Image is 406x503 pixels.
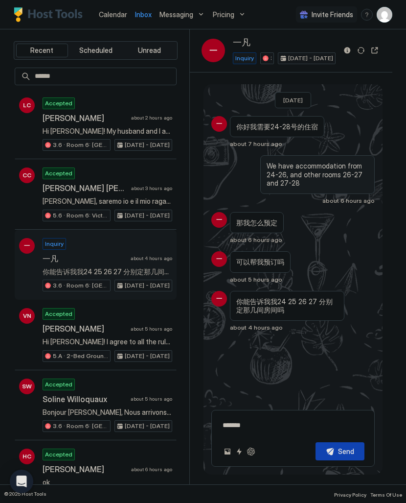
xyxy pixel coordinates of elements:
[30,46,53,55] span: Recent
[22,382,32,391] span: SW
[131,115,172,121] span: about 2 hours ago
[271,54,271,63] span: 3.6 · Room 6: [GEOGRAPHIC_DATA] | Loft room | [GEOGRAPHIC_DATA]
[123,44,175,57] button: Unread
[355,45,367,56] button: Sync reservation
[334,489,366,499] a: Privacy Policy
[24,241,30,250] span: 一
[322,197,375,204] span: about 6 hours ago
[312,10,353,19] span: Invite Friends
[45,169,72,178] span: Accepted
[14,41,178,60] div: tab-group
[31,68,176,85] input: Input Field
[316,442,364,460] button: Send
[236,297,338,314] span: 你能告诉我我24 25 26 27 分别定那几间房间吗
[230,324,283,331] span: about 4 hours ago
[138,46,161,55] span: Unread
[43,254,127,263] span: 一凡
[43,183,127,193] span: [PERSON_NAME] [PERSON_NAME]
[131,326,172,332] span: about 5 hours ago
[43,197,172,206] span: [PERSON_NAME], saremo io e il mio ragazzo, non vediamo l'ora di vedere [GEOGRAPHIC_DATA]!
[125,141,170,149] span: [DATE] - [DATE]
[43,324,127,334] span: [PERSON_NAME]
[213,10,234,19] span: Pricing
[53,141,108,149] span: 3.6 · Room 6: [GEOGRAPHIC_DATA] | Loft room | [GEOGRAPHIC_DATA]
[209,45,217,56] span: 一
[245,446,257,457] button: ChatGPT Auto Reply
[43,408,172,417] span: Bonjour [PERSON_NAME], Nous arrivons le 17 aout vers 14H a l'aeroport donc nous ne serons pas la ...
[125,211,170,220] span: [DATE] - [DATE]
[53,352,108,360] span: 5.A · 2-Bed Ground Floor Suite | Private Bath | [GEOGRAPHIC_DATA]
[70,44,122,57] button: Scheduled
[53,422,108,431] span: 3.6 · Room 6: [GEOGRAPHIC_DATA] | Loft room | [GEOGRAPHIC_DATA]
[53,211,108,220] span: 5.6 · Room 6: Victoria Line | Loft room | [GEOGRAPHIC_DATA]
[45,99,72,108] span: Accepted
[4,491,46,497] span: © 2025 Host Tools
[236,218,277,227] span: 那我怎么预定
[23,171,31,180] span: CC
[45,310,72,318] span: Accepted
[216,294,222,303] span: 一
[43,478,172,487] span: ok
[216,120,222,128] span: 一
[131,185,172,192] span: about 3 hours ago
[283,96,303,104] span: [DATE]
[369,45,381,56] button: Open reservation
[131,396,172,402] span: about 5 hours ago
[370,492,402,498] span: Terms Of Use
[125,422,170,431] span: [DATE] - [DATE]
[131,466,172,473] span: about 6 hours ago
[45,240,64,248] span: Inquiry
[236,258,284,266] span: 可以帮我预订吗
[159,10,193,19] span: Messaging
[43,267,172,276] span: 你能告诉我我24 25 26 27 分别定那几间房间吗
[267,162,368,188] span: We have accommodation from 24-26, and other rooms 26-27 and 27-28
[23,311,31,320] span: VN
[43,127,172,136] span: Hi [PERSON_NAME]! My husband and I are visiting [GEOGRAPHIC_DATA] for a few days before heading t...
[125,281,170,290] span: [DATE] - [DATE]
[233,37,250,48] span: 一凡
[79,46,113,55] span: Scheduled
[99,10,127,19] span: Calendar
[99,9,127,20] a: Calendar
[16,44,68,57] button: Recent
[216,255,222,263] span: 一
[14,7,87,22] a: Host Tools Logo
[125,352,170,360] span: [DATE] - [DATE]
[45,450,72,459] span: Accepted
[338,446,354,456] div: Send
[43,464,127,474] span: [PERSON_NAME]
[23,101,31,110] span: LC
[230,140,282,147] span: about 7 hours ago
[377,7,392,23] div: User profile
[43,337,172,346] span: Hi [PERSON_NAME]! I agree to all the rules! Is it possible to check-in early? If not, that’s fine...
[361,9,373,21] div: menu
[10,470,33,493] div: Open Intercom Messenger
[288,54,333,63] span: [DATE] - [DATE]
[216,216,222,224] span: 一
[222,446,233,457] button: Upload image
[45,380,72,389] span: Accepted
[53,281,108,290] span: 3.6 · Room 6: [GEOGRAPHIC_DATA] | Loft room | [GEOGRAPHIC_DATA]
[23,452,31,461] span: HC
[334,492,366,498] span: Privacy Policy
[230,276,282,283] span: about 5 hours ago
[43,394,127,404] span: Soline Willoquaux
[233,446,245,457] button: Quick reply
[230,236,282,243] span: about 6 hours ago
[235,54,254,63] span: Inquiry
[341,45,353,56] button: Reservation information
[370,489,402,499] a: Terms Of Use
[131,255,172,262] span: about 4 hours ago
[135,9,152,20] a: Inbox
[236,122,318,131] span: 你好我需要24-28号的住宿
[43,113,127,123] span: [PERSON_NAME]
[135,10,152,19] span: Inbox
